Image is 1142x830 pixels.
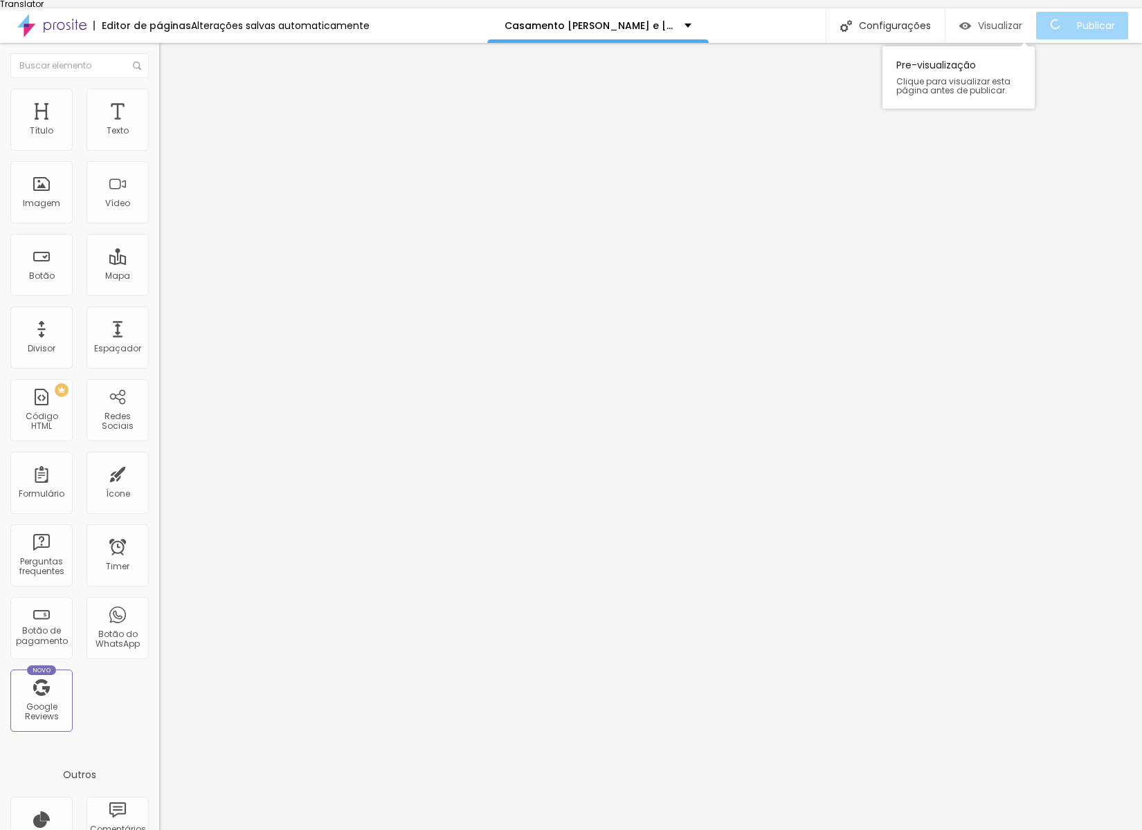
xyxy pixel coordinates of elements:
[107,126,129,136] div: Texto
[10,53,149,78] input: Buscar elemento
[1036,12,1128,39] button: Publicar
[945,12,1036,39] button: Visualizar
[106,562,129,571] div: Timer
[23,199,60,208] div: Imagem
[978,20,1022,31] span: Visualizar
[826,8,945,43] div: Configurações
[882,46,1035,109] div: Pre-visualização
[14,412,69,432] div: Código HTML
[93,21,191,30] div: Editor de páginas
[19,489,64,499] div: Formulário
[105,271,130,281] div: Mapa
[29,271,55,281] div: Botão
[90,412,145,432] div: Redes Sociais
[133,62,141,70] img: Icone
[959,20,971,32] img: view-1.svg
[840,20,852,32] img: Icone
[14,626,69,646] div: Botão de pagamento
[94,344,141,353] div: Espaçador
[105,199,130,208] div: Vídeo
[191,21,370,30] div: Alterações salvas automaticamente
[90,629,145,649] div: Botão do WhatsApp
[896,77,1021,95] span: Clique para visualizar esta página antes de publicar.
[505,21,674,30] p: Casamento [PERSON_NAME] e [PERSON_NAME]
[27,665,57,675] div: Novo
[106,489,130,499] div: Ícone
[1077,20,1115,31] span: Publicar
[28,344,55,353] div: Divisor
[14,702,69,722] div: Google Reviews
[30,126,53,136] div: Título
[14,557,69,577] div: Perguntas frequentes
